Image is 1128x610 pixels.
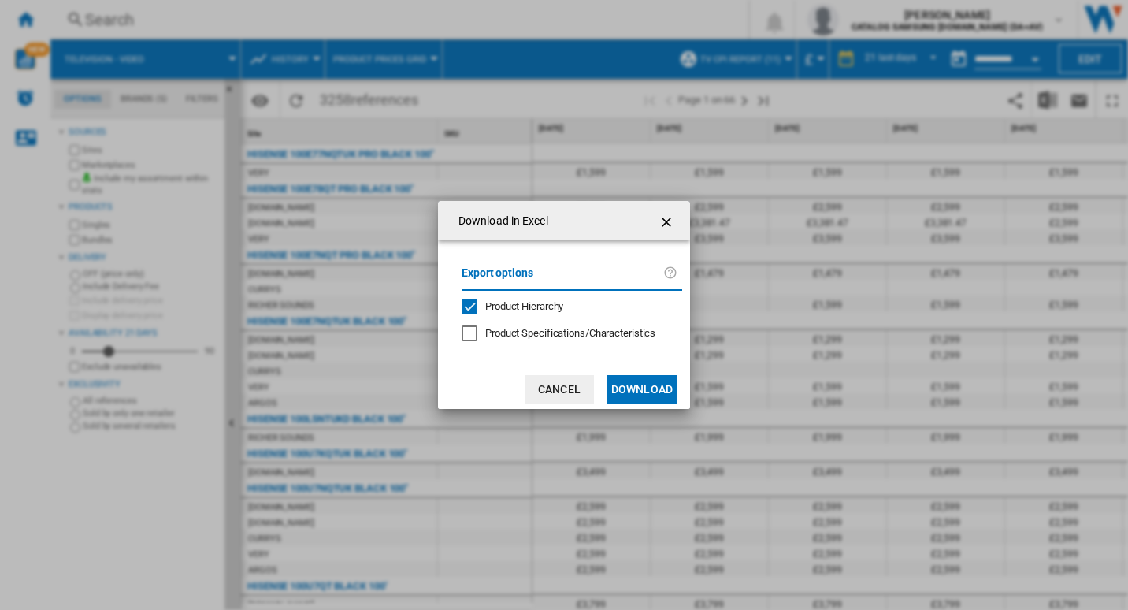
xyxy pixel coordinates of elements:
[451,214,548,229] h4: Download in Excel
[525,375,594,404] button: Cancel
[462,299,670,314] md-checkbox: Product Hierarchy
[659,213,677,232] ng-md-icon: getI18NText('BUTTONS.CLOSE_DIALOG')
[462,264,663,293] label: Export options
[652,205,684,236] button: getI18NText('BUTTONS.CLOSE_DIALOG')
[607,375,677,404] button: Download
[485,326,655,340] div: Only applies to Category View
[485,327,655,339] span: Product Specifications/Characteristics
[485,300,563,312] span: Product Hierarchy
